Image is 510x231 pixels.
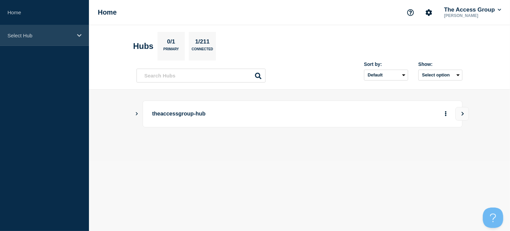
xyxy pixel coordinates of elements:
[7,33,73,38] p: Select Hub
[133,41,153,51] h2: Hubs
[443,13,503,18] p: [PERSON_NAME]
[193,38,212,47] p: 1/211
[364,70,408,81] select: Sort by
[455,107,469,121] button: View
[152,108,340,120] p: theaccessgroup-hub
[135,111,139,117] button: Show Connected Hubs
[136,69,266,83] input: Search Hubs
[403,5,418,20] button: Support
[443,6,503,13] button: The Access Group
[192,47,213,54] p: Connected
[98,8,117,16] h1: Home
[364,61,408,67] div: Sort by:
[165,38,178,47] p: 0/1
[163,47,179,54] p: Primary
[441,108,450,120] button: More actions
[418,61,462,67] div: Show:
[483,208,503,228] iframe: Help Scout Beacon - Open
[422,5,436,20] button: Account settings
[418,70,462,81] button: Select option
